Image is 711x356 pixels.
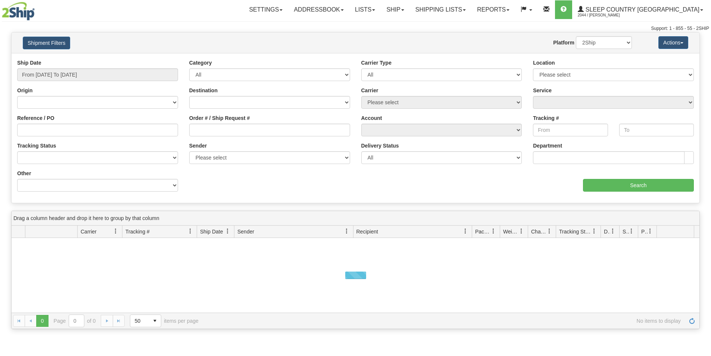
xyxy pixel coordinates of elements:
[149,315,161,327] span: select
[361,87,378,94] label: Carrier
[135,317,144,325] span: 50
[641,228,648,235] span: Pickup Status
[340,225,353,238] a: Sender filter column settings
[189,114,250,122] label: Order # / Ship Request #
[583,179,694,192] input: Search
[356,228,378,235] span: Recipient
[200,228,223,235] span: Ship Date
[533,59,555,66] label: Location
[361,114,382,122] label: Account
[109,225,122,238] a: Carrier filter column settings
[361,142,399,149] label: Delivery Status
[189,142,207,149] label: Sender
[584,6,699,13] span: Sleep Country [GEOGRAPHIC_DATA]
[17,87,32,94] label: Origin
[17,142,56,149] label: Tracking Status
[531,228,547,235] span: Charge
[533,124,608,136] input: From
[17,114,54,122] label: Reference / PO
[533,87,552,94] label: Service
[619,124,694,136] input: To
[361,59,392,66] label: Carrier Type
[221,225,234,238] a: Ship Date filter column settings
[23,37,70,49] button: Shipment Filters
[17,59,41,66] label: Ship Date
[2,25,709,32] div: Support: 1 - 855 - 55 - 2SHIP
[189,87,218,94] label: Destination
[533,114,559,122] label: Tracking #
[130,315,161,327] span: Page sizes drop down
[658,36,688,49] button: Actions
[125,228,150,235] span: Tracking #
[81,228,97,235] span: Carrier
[553,39,574,46] label: Platform
[381,0,409,19] a: Ship
[54,315,96,327] span: Page of 0
[349,0,381,19] a: Lists
[604,228,610,235] span: Delivery Status
[189,59,212,66] label: Category
[471,0,515,19] a: Reports
[487,225,500,238] a: Packages filter column settings
[459,225,472,238] a: Recipient filter column settings
[36,315,48,327] span: Page 0
[2,2,35,21] img: logo2044.jpg
[694,140,710,216] iframe: chat widget
[503,228,519,235] span: Weight
[17,170,31,177] label: Other
[625,225,638,238] a: Shipment Issues filter column settings
[130,315,199,327] span: items per page
[533,142,562,149] label: Department
[475,228,491,235] span: Packages
[243,0,288,19] a: Settings
[237,228,254,235] span: Sender
[288,0,349,19] a: Addressbook
[184,225,197,238] a: Tracking # filter column settings
[606,225,619,238] a: Delivery Status filter column settings
[410,0,471,19] a: Shipping lists
[686,315,698,327] a: Refresh
[515,225,528,238] a: Weight filter column settings
[12,211,699,226] div: grid grouping header
[623,228,629,235] span: Shipment Issues
[578,12,634,19] span: 2044 / [PERSON_NAME]
[543,225,556,238] a: Charge filter column settings
[644,225,657,238] a: Pickup Status filter column settings
[572,0,709,19] a: Sleep Country [GEOGRAPHIC_DATA] 2044 / [PERSON_NAME]
[209,318,681,324] span: No items to display
[588,225,601,238] a: Tracking Status filter column settings
[559,228,592,235] span: Tracking Status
